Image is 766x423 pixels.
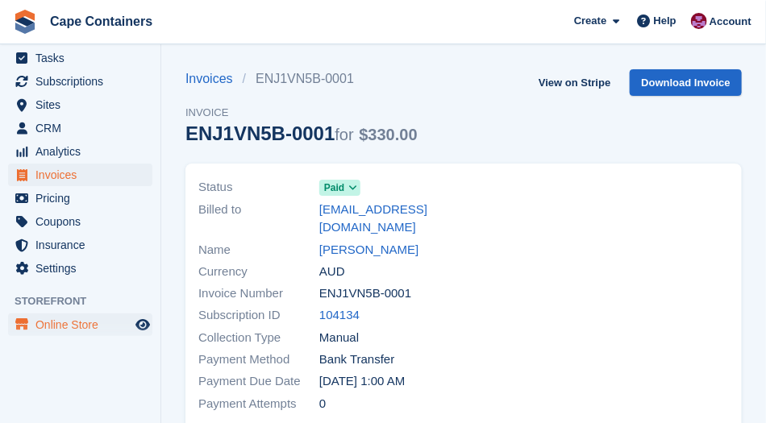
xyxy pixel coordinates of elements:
span: Bank Transfer [319,350,394,369]
div: ENJ1VN5B-0001 [185,122,418,144]
a: menu [8,187,152,209]
span: $330.00 [359,126,417,143]
span: Currency [198,263,319,281]
span: AUD [319,263,345,281]
span: Pricing [35,187,132,209]
nav: breadcrumbs [185,69,418,89]
span: Paid [324,180,344,195]
span: Name [198,241,319,259]
a: menu [8,234,152,256]
a: Download Invoice [630,69,742,96]
span: Storefront [15,293,160,309]
a: 104134 [319,306,360,325]
span: Payment Method [198,350,319,369]
span: for [335,126,353,143]
a: menu [8,313,152,336]
time: 2025-10-01 17:00:00 UTC [319,372,405,391]
span: Payment Attempts [198,395,319,413]
span: Account [710,14,751,30]
a: [EMAIL_ADDRESS][DOMAIN_NAME] [319,201,454,237]
a: menu [8,140,152,163]
a: Preview store [133,315,152,334]
span: Coupons [35,210,132,233]
a: [PERSON_NAME] [319,241,418,259]
span: Payment Due Date [198,372,319,391]
span: Invoice [185,105,418,121]
span: CRM [35,117,132,139]
span: Help [654,13,676,29]
a: menu [8,164,152,186]
a: Cape Containers [44,8,159,35]
span: Collection Type [198,329,319,347]
span: Tasks [35,47,132,69]
span: Analytics [35,140,132,163]
span: Subscription ID [198,306,319,325]
span: Subscriptions [35,70,132,93]
span: 0 [319,395,326,413]
a: Paid [319,178,360,197]
a: menu [8,117,152,139]
span: Sites [35,93,132,116]
span: Settings [35,257,132,280]
a: View on Stripe [532,69,617,96]
a: menu [8,93,152,116]
img: stora-icon-8386f47178a22dfd0bd8f6a31ec36ba5ce8667c1dd55bd0f319d3a0aa187defe.svg [13,10,37,34]
span: Status [198,178,319,197]
span: Create [574,13,606,29]
span: Insurance [35,234,132,256]
a: menu [8,47,152,69]
span: Online Store [35,313,132,336]
img: Matt Dollisson [691,13,707,29]
span: Manual [319,329,359,347]
a: Invoices [185,69,243,89]
a: menu [8,210,152,233]
span: ENJ1VN5B-0001 [319,284,411,303]
span: Invoices [35,164,132,186]
a: menu [8,257,152,280]
span: Billed to [198,201,319,237]
a: menu [8,70,152,93]
span: Invoice Number [198,284,319,303]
